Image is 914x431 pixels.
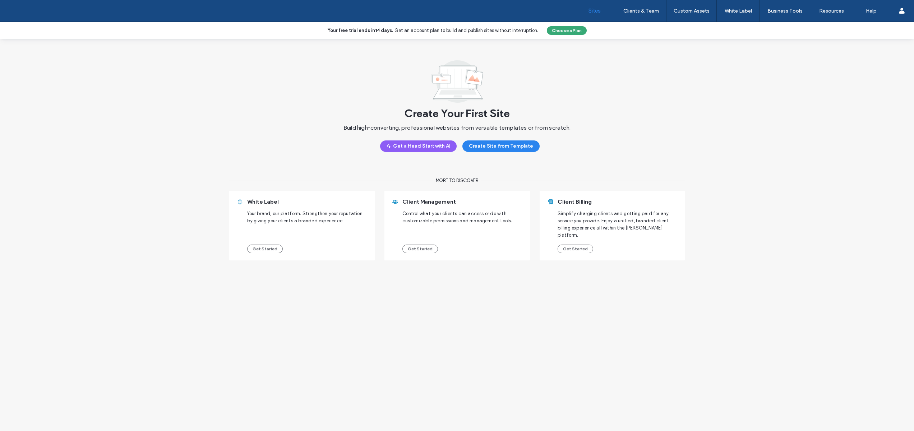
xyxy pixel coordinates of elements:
label: Help [866,8,877,14]
span: Client Management [402,198,456,205]
span: Client Billing [558,198,592,205]
span: Simplify charging clients and getting paid for any service you provide. Enjoy a unified, branded ... [558,210,678,239]
label: White Label [725,8,752,14]
button: Choose a Plan [547,26,587,35]
button: Create Site from Template [462,140,540,152]
button: Get Started [402,245,438,253]
b: 14 days [375,28,392,33]
label: Business Tools [767,8,803,14]
label: Sites [588,8,601,14]
button: Get Started [247,245,283,253]
span: More to discover [436,177,479,184]
b: Your free trial ends in . [328,28,393,33]
span: Create Your First Site [405,103,510,124]
span: Control what your clients can access or do with customizable permissions and management tools. [402,210,523,239]
label: Clients & Team [623,8,659,14]
button: Get a Head Start with AI [380,140,457,152]
button: Get Started [558,245,593,253]
label: Resources [819,8,844,14]
label: Custom Assets [674,8,710,14]
span: Your brand, our platform. Strengthen your reputation by giving your clients a branded experience. [247,210,368,239]
span: Build high-converting, professional websites from versatile templates or from scratch. [343,124,571,140]
span: White Label [247,198,279,205]
span: Get an account plan to build and publish sites without interruption. [394,28,538,33]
